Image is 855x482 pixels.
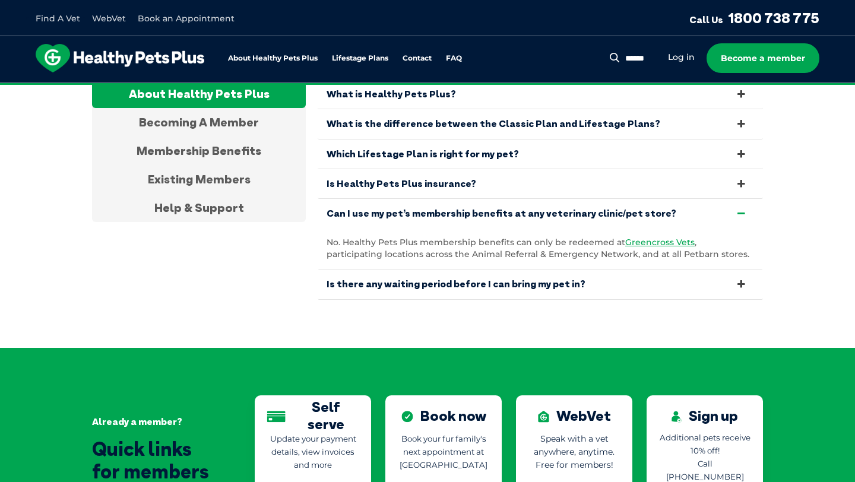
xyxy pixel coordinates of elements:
[270,434,356,470] span: Update your payment details, view invoices and more
[538,407,611,424] div: WebVet
[668,52,695,63] a: Log in
[228,55,318,62] a: About Healthy Pets Plus
[400,434,487,470] span: Book your fur family's next appointment at [GEOGRAPHIC_DATA]
[689,14,723,26] span: Call Us
[92,80,306,108] div: About Healthy Pets Plus
[401,411,413,423] img: Book now
[534,433,615,457] span: Speak with a vet anywhere, anytime.
[318,109,763,138] a: What is the difference between the Classic Plan and Lifestage Plans?
[138,13,235,24] a: Book an Appointment
[92,416,219,427] div: Already a member?
[206,83,650,94] span: Proactive, preventative wellness program designed to keep your pet healthier and happier for longer
[401,407,486,424] div: Book now
[536,459,613,470] span: Free for members!
[267,407,359,424] div: Self serve
[318,269,763,299] a: Is there any waiting period before I can bring my pet in?
[538,411,549,423] img: WebVet
[327,237,625,248] span: No. Healthy Pets Plus membership benefits can only be redeemed at
[267,411,286,423] img: Self serve
[607,52,622,64] button: Search
[92,108,306,137] div: Becoming A Member
[92,194,306,222] div: Help & Support
[318,139,763,169] a: Which Lifestage Plan is right for my pet?
[403,55,432,62] a: Contact
[660,433,750,481] span: Additional pets receive 10% off! Call [PHONE_NUMBER]
[92,13,126,24] a: WebVet
[318,80,763,109] a: What is Healthy Pets Plus?
[332,55,388,62] a: Lifestage Plans
[689,9,819,27] a: Call Us1800 738 775
[36,44,204,72] img: hpp-logo
[92,165,306,194] div: Existing Members
[92,137,306,165] div: Membership Benefits
[327,237,749,259] span: , participating locations across the Animal Referral & Emergency Network, and at all Petbarn stores.
[36,13,80,24] a: Find A Vet
[446,55,462,62] a: FAQ
[625,237,695,248] a: Greencross Vets
[672,411,681,423] img: Sign up
[707,43,819,73] a: Become a member
[318,199,763,228] a: Can I use my pet’s membership benefits at any veterinary clinic/pet store?
[318,169,763,198] a: Is Healthy Pets Plus insurance?
[672,407,737,424] div: Sign up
